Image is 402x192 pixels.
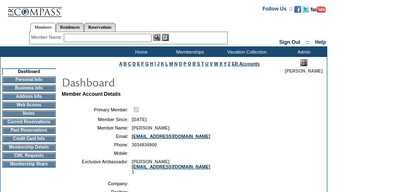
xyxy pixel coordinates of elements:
a: O [179,61,182,66]
a: Subscribe to our YouTube Channel [310,8,326,14]
a: A [119,61,122,66]
span: :: [306,39,310,45]
img: Impersonate [300,59,307,66]
td: Web Access [2,102,56,108]
td: Primary Member: [65,105,128,114]
td: Membership Details [2,144,56,151]
td: Personal Info [2,76,56,83]
td: Business Info [2,85,56,92]
td: Address Info [2,93,56,100]
a: Reservations [84,23,116,32]
a: U [205,61,209,66]
td: Membership Share [2,161,56,168]
a: Residences [56,23,84,32]
img: Subscribe to our YouTube Channel [310,6,326,13]
td: Member Since: [65,117,128,122]
a: Q [187,61,191,66]
a: D [133,61,136,66]
td: Email: [65,134,128,139]
td: Mobile: [65,151,128,156]
a: E [137,61,140,66]
a: J [157,61,160,66]
a: B [123,61,127,66]
td: Member Name: [65,125,128,130]
a: Follow us on Twitter [302,8,309,14]
td: Follow Us :: [263,5,293,15]
a: Sign Out [279,39,300,45]
a: S [197,61,200,66]
div: Member Name: [31,34,64,41]
a: Help [315,39,326,45]
td: Vacation Collection [213,46,279,57]
td: CWL Requests [2,152,56,159]
a: V [210,61,213,66]
a: T [201,61,204,66]
a: Become our fan on Facebook [294,8,301,14]
a: G [145,61,149,66]
a: C [128,61,131,66]
a: P [184,61,187,66]
a: Members [30,23,56,32]
a: N [174,61,178,66]
span: [PERSON_NAME] 1 [132,159,210,174]
td: Company: [65,181,128,186]
td: Notes [2,110,56,117]
span: [PERSON_NAME] [132,125,169,130]
td: Dashboard [2,68,56,75]
td: Exclusive Ambassador: [65,159,128,174]
img: Follow us on Twitter [302,6,309,13]
img: View [153,34,160,41]
td: Past Reservations [2,127,56,134]
a: Y [224,61,227,66]
a: R [193,61,196,66]
span: [DATE] [132,117,147,122]
td: Credit Card Info [2,135,56,142]
a: I [155,61,156,66]
img: Reservations [162,34,169,41]
a: K [161,61,164,66]
td: Home [116,46,165,57]
img: pgTtlDashboard.gif [61,73,230,90]
a: [EMAIL_ADDRESS][DOMAIN_NAME] [132,134,210,139]
td: Current Reservations [2,119,56,125]
a: ER Accounts [232,61,260,66]
a: [EMAIL_ADDRESS][DOMAIN_NAME] [132,164,210,169]
td: Memberships [165,46,213,57]
span: 3034934900 [132,142,157,147]
a: M [169,61,173,66]
a: F [141,61,144,66]
img: Become our fan on Facebook [294,6,301,13]
a: H [150,61,153,66]
a: X [220,61,223,66]
a: Z [228,61,231,66]
b: Member Account Details [62,91,121,97]
td: Phone: [65,142,128,147]
a: W [214,61,218,66]
td: Admin [279,46,327,57]
span: [PERSON_NAME] [285,68,323,73]
a: L [165,61,168,66]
